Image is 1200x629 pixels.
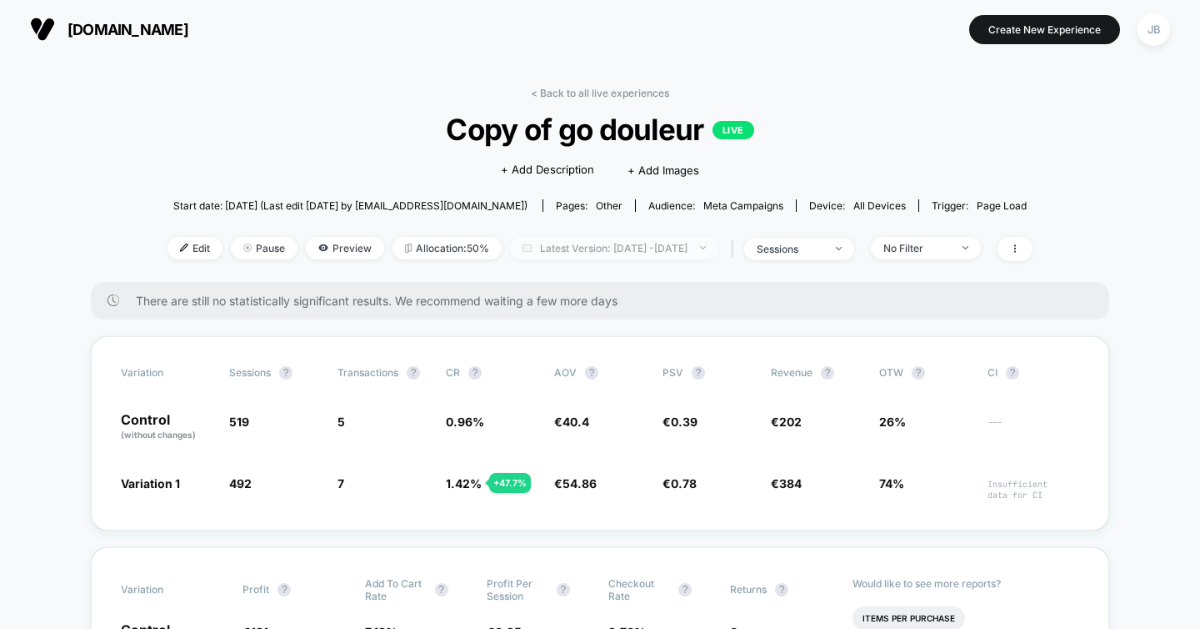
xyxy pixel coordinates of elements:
[662,476,697,491] span: €
[771,476,802,491] span: €
[757,243,823,255] div: sessions
[562,476,597,491] span: 54.86
[136,294,1076,308] span: There are still no statistically significant results. We recommend waiting a few more days
[501,162,594,179] span: + Add Description
[510,237,718,259] span: Latest Version: [DATE] - [DATE]
[487,577,548,602] span: Profit Per Session
[962,246,968,249] img: end
[522,244,532,252] img: calendar
[279,366,292,380] button: ?
[121,366,212,380] span: Variation
[712,121,754,139] p: LIVE
[969,15,1120,44] button: Create New Experience
[700,246,706,249] img: end
[229,366,271,379] span: Sessions
[554,366,577,379] span: AOV
[1137,13,1170,46] div: JB
[596,199,622,212] span: other
[554,415,589,429] span: €
[25,16,193,43] button: [DOMAIN_NAME]
[836,247,842,250] img: end
[231,237,297,259] span: Pause
[627,164,699,177] span: + Add Images
[557,583,570,596] button: ?
[242,583,269,596] span: Profit
[879,366,971,380] span: OTW
[489,473,531,493] div: + 47.7 %
[446,476,482,491] span: 1.42 %
[121,476,180,491] span: Variation 1
[692,366,705,380] button: ?
[211,112,989,147] span: Copy of go douleur
[121,577,212,602] span: Variation
[678,583,692,596] button: ?
[405,244,412,253] img: rebalance
[407,366,420,380] button: ?
[879,415,906,429] span: 26%
[167,237,222,259] span: Edit
[852,577,1080,590] p: Would like to see more reports?
[779,415,802,429] span: 202
[585,366,598,380] button: ?
[662,366,683,379] span: PSV
[392,237,502,259] span: Allocation: 50%
[703,199,783,212] span: Meta campaigns
[1006,366,1019,380] button: ?
[771,366,812,379] span: Revenue
[730,583,767,596] span: Returns
[932,199,1027,212] div: Trigger:
[771,415,802,429] span: €
[277,583,291,596] button: ?
[987,479,1079,501] span: Insufficient data for CI
[648,199,783,212] div: Audience:
[562,415,589,429] span: 40.4
[727,237,744,261] span: |
[337,415,345,429] span: 5
[977,199,1027,212] span: Page Load
[180,244,188,252] img: edit
[446,415,484,429] span: 0.96 %
[556,199,622,212] div: Pages:
[853,199,906,212] span: all devices
[229,415,249,429] span: 519
[337,476,344,491] span: 7
[121,413,212,441] p: Control
[173,199,527,212] span: Start date: [DATE] (Last edit [DATE] by [EMAIL_ADDRESS][DOMAIN_NAME])
[987,417,1079,441] span: ---
[531,87,669,99] a: < Back to all live experiences
[243,244,252,252] img: end
[912,366,925,380] button: ?
[468,366,482,380] button: ?
[662,415,697,429] span: €
[229,476,252,491] span: 492
[435,583,448,596] button: ?
[608,577,670,602] span: Checkout Rate
[1132,13,1175,47] button: JB
[337,366,398,379] span: Transactions
[365,577,427,602] span: Add To Cart Rate
[821,366,834,380] button: ?
[30,17,55,42] img: Visually logo
[671,415,697,429] span: 0.39
[796,199,918,212] span: Device:
[554,476,597,491] span: €
[67,21,188,38] span: [DOMAIN_NAME]
[446,366,460,379] span: CR
[671,476,697,491] span: 0.78
[987,366,1079,380] span: CI
[775,583,788,596] button: ?
[779,476,802,491] span: 384
[879,476,904,491] span: 74%
[306,237,384,259] span: Preview
[121,430,196,440] span: (without changes)
[883,242,950,254] div: No Filter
